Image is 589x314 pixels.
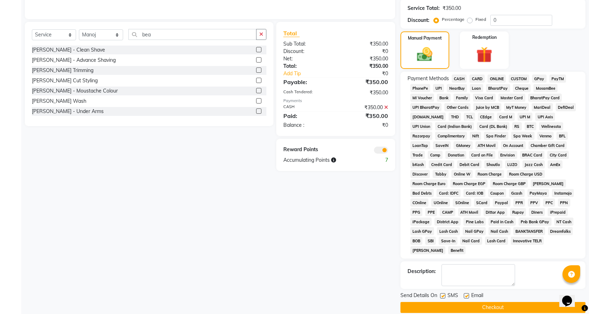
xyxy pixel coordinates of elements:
[410,141,431,149] span: LoanTap
[278,122,336,129] div: Balance :
[463,189,485,197] span: Card: IOB
[450,179,487,188] span: Room Charge EGP
[489,227,510,235] span: Nail Cash
[278,78,336,86] div: Payable:
[473,94,496,102] span: Visa Card
[437,94,451,102] span: Bank
[460,237,482,245] span: Nail Card
[410,199,429,207] span: COnline
[336,122,393,129] div: ₹0
[128,29,256,40] input: Search or Scan
[497,113,515,121] span: Card M
[410,151,425,159] span: Trade
[484,160,502,168] span: Shoutlo
[336,40,393,48] div: ₹350.00
[511,237,544,245] span: Innovative TELR
[442,16,464,23] label: Percentage
[493,199,510,207] span: Paypal
[501,141,526,149] span: On Account
[410,94,434,102] span: MI Voucher
[32,67,93,74] div: [PERSON_NAME] Trimming
[529,208,545,216] span: Diners
[528,94,562,102] span: BharatPay Card
[513,84,531,92] span: Cheque
[556,132,568,140] span: BFL
[470,132,481,140] span: Nift
[548,227,573,235] span: Dreamfolks
[336,63,393,70] div: ₹350.00
[440,208,455,216] span: CAMP
[509,189,525,197] span: Gcash
[470,84,483,92] span: Loan
[32,77,98,84] div: [PERSON_NAME] Cut Styling
[487,75,506,83] span: ONLINE
[473,103,501,111] span: Juice by MCB
[552,189,574,197] span: Instamojo
[458,208,481,216] span: ATH Movil
[412,46,437,63] img: _cash.svg
[475,141,498,149] span: ATH Movil
[559,286,582,307] iframe: chat widget
[410,218,432,226] span: iPackage
[464,113,475,121] span: TCL
[471,45,497,65] img: _gift.svg
[510,208,526,216] span: Rupay
[452,75,467,83] span: CASH
[556,103,576,111] span: DefiDeal
[410,113,446,121] span: [DOMAIN_NAME]
[477,122,509,130] span: Card (DL Bank)
[548,208,568,216] span: iPrepaid
[283,30,300,37] span: Total
[445,151,466,159] span: Donation
[520,151,545,159] span: BRAC Card
[428,151,443,159] span: Comp
[410,246,446,254] span: [PERSON_NAME]
[505,160,520,168] span: LUZO
[469,75,485,83] span: CARD
[484,208,507,216] span: Dittor App
[447,84,467,92] span: NearBuy
[336,78,393,86] div: ₹350.00
[463,227,486,235] span: Nail GPay
[364,156,393,164] div: 7
[410,227,434,235] span: Lash GPay
[535,113,555,121] span: UPI Axis
[558,199,570,207] span: PPN
[512,122,522,130] span: RS
[525,122,536,130] span: BTC
[410,170,430,178] span: Discover
[529,141,567,149] span: Chamber Gift Card
[410,122,433,130] span: UPI Union
[498,151,517,159] span: Envision
[410,208,423,216] span: PPG
[504,103,529,111] span: MyT Money
[32,108,104,115] div: [PERSON_NAME] - Under Arms
[278,48,336,55] div: Discount:
[278,40,336,48] div: Sub Total:
[451,170,473,178] span: Online W
[410,179,448,188] span: Room Charge Euro
[509,75,529,83] span: CUSTOM
[549,75,566,83] span: PayTM
[336,89,393,96] div: ₹350.00
[488,189,506,197] span: Coupon
[435,132,467,140] span: Complimentary
[278,55,336,63] div: Net:
[475,170,504,178] span: Room Charge
[278,70,345,77] a: Add Tip
[548,160,562,168] span: AmEx
[32,46,105,54] div: [PERSON_NAME] - Clean Shave
[532,75,547,83] span: GPay
[278,104,336,111] div: CASH
[439,237,457,245] span: Save-In
[507,170,545,178] span: Room Charge USD
[336,48,393,55] div: ₹0
[410,160,426,168] span: bKash
[498,94,525,102] span: Master Card
[400,302,585,313] button: Checkout
[513,199,525,207] span: PPR
[474,199,490,207] span: SCard
[283,98,388,104] div: Payments
[447,292,458,301] span: SMS
[471,292,483,301] span: Email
